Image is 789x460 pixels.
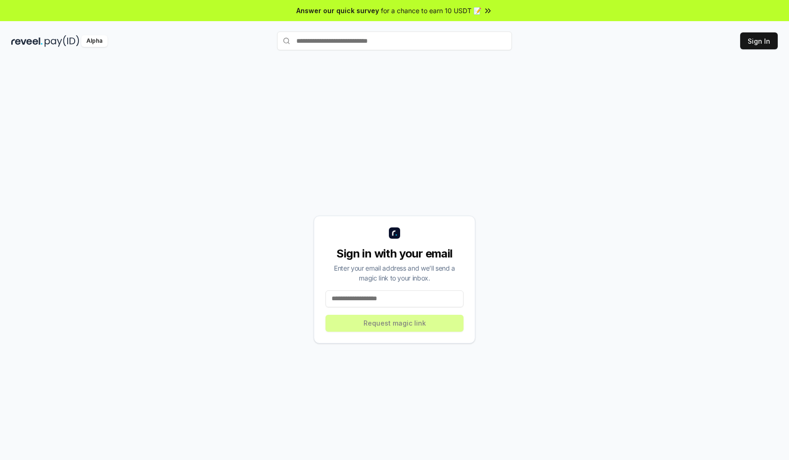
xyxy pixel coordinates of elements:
[389,227,400,239] img: logo_small
[325,263,464,283] div: Enter your email address and we’ll send a magic link to your inbox.
[381,6,481,16] span: for a chance to earn 10 USDT 📝
[325,246,464,261] div: Sign in with your email
[296,6,379,16] span: Answer our quick survey
[740,32,778,49] button: Sign In
[45,35,79,47] img: pay_id
[11,35,43,47] img: reveel_dark
[81,35,108,47] div: Alpha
